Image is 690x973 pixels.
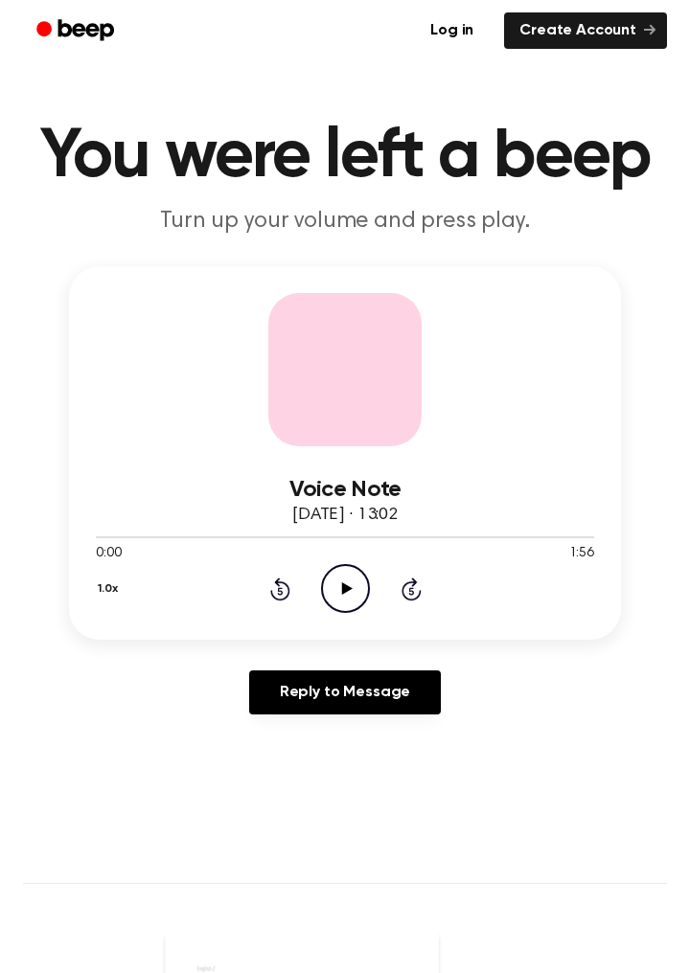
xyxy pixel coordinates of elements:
[504,12,667,49] a: Create Account
[569,544,594,564] span: 1:56
[411,9,493,53] a: Log in
[23,12,131,50] a: Beep
[96,477,594,503] h3: Voice Note
[249,670,441,714] a: Reply to Message
[23,123,667,192] h1: You were left a beep
[96,544,121,564] span: 0:00
[96,573,125,605] button: 1.0x
[23,207,667,236] p: Turn up your volume and press play.
[292,507,398,524] span: [DATE] · 13:02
